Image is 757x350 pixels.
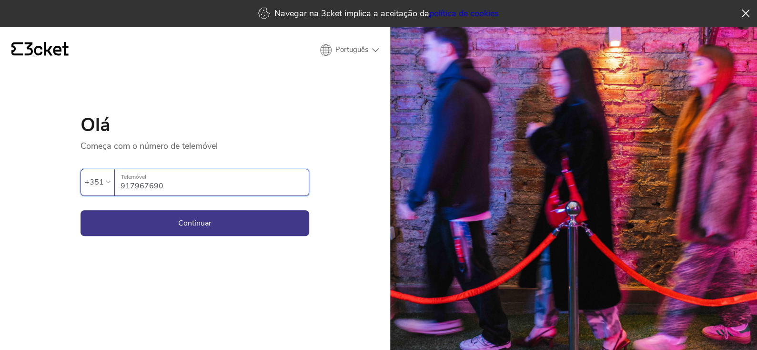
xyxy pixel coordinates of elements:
[11,42,23,56] g: {' '}
[429,8,499,19] a: política de cookies
[81,210,309,236] button: Continuar
[85,175,104,189] div: +351
[11,42,69,58] a: {' '}
[115,169,309,185] label: Telemóvel
[121,169,309,196] input: Telemóvel
[274,8,499,19] p: Navegar na 3cket implica a aceitação da
[81,115,309,134] h1: Olá
[81,134,309,152] p: Começa com o número de telemóvel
